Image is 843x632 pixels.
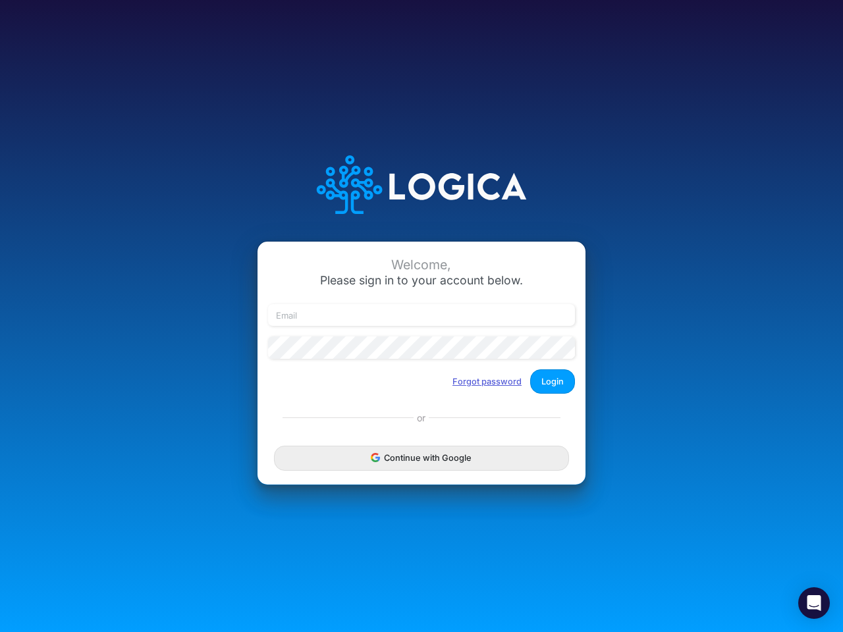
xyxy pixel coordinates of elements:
input: Email [268,304,575,327]
div: Open Intercom Messenger [798,587,830,619]
button: Login [530,369,575,394]
span: Please sign in to your account below. [320,273,523,287]
button: Forgot password [444,371,530,392]
button: Continue with Google [274,446,569,470]
div: Welcome, [268,257,575,273]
